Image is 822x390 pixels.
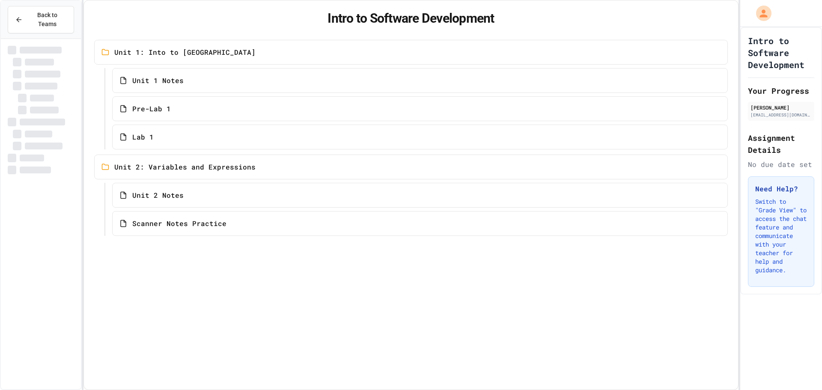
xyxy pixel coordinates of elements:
[114,47,256,57] span: Unit 1: Into to [GEOGRAPHIC_DATA]
[132,75,184,86] span: Unit 1 Notes
[112,96,728,121] a: Pre-Lab 1
[132,132,154,142] span: Lab 1
[112,125,728,149] a: Lab 1
[751,112,812,118] div: [EMAIL_ADDRESS][DOMAIN_NAME]
[748,159,814,170] div: No due date set
[755,184,807,194] h3: Need Help?
[747,3,774,23] div: My Account
[748,35,814,71] h1: Intro to Software Development
[28,11,67,29] span: Back to Teams
[132,104,171,114] span: Pre-Lab 1
[132,218,226,229] span: Scanner Notes Practice
[112,211,728,236] a: Scanner Notes Practice
[114,162,256,172] span: Unit 2: Variables and Expressions
[8,6,74,33] button: Back to Teams
[751,104,812,111] div: [PERSON_NAME]
[112,68,728,93] a: Unit 1 Notes
[755,197,807,274] p: Switch to "Grade View" to access the chat feature and communicate with your teacher for help and ...
[94,11,728,26] h1: Intro to Software Development
[132,190,184,200] span: Unit 2 Notes
[112,183,728,208] a: Unit 2 Notes
[748,132,814,156] h2: Assignment Details
[748,85,814,97] h2: Your Progress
